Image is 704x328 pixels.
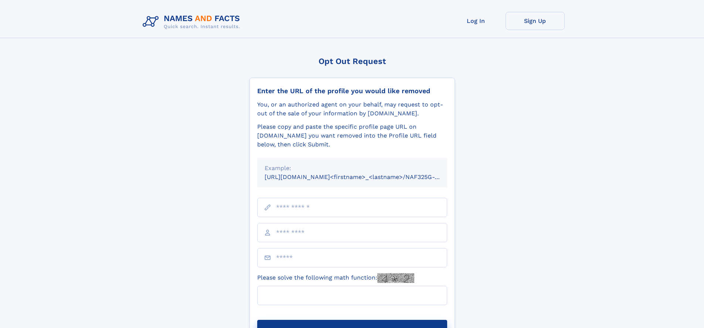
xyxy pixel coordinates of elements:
[446,12,506,30] a: Log In
[506,12,565,30] a: Sign Up
[265,173,461,180] small: [URL][DOMAIN_NAME]<firstname>_<lastname>/NAF325G-xxxxxxxx
[257,122,447,149] div: Please copy and paste the specific profile page URL on [DOMAIN_NAME] you want removed into the Pr...
[249,57,455,66] div: Opt Out Request
[257,100,447,118] div: You, or an authorized agent on your behalf, may request to opt-out of the sale of your informatio...
[257,87,447,95] div: Enter the URL of the profile you would like removed
[257,273,414,283] label: Please solve the following math function:
[265,164,440,173] div: Example:
[140,12,246,32] img: Logo Names and Facts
